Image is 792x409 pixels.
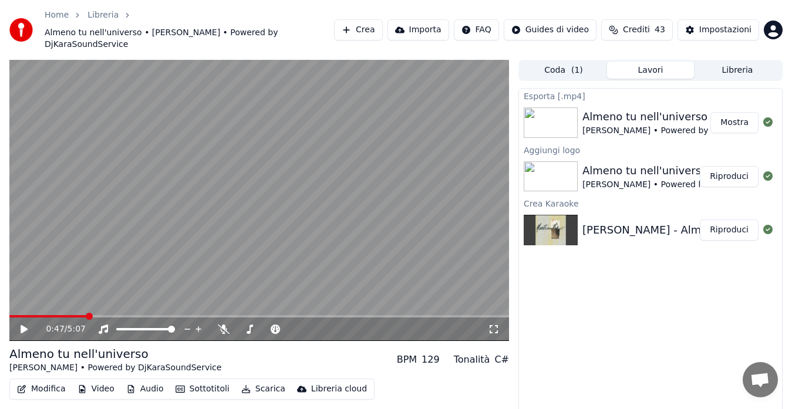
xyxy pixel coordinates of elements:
[700,166,759,187] button: Riproduci
[9,346,221,362] div: Almeno tu nell'universo
[623,24,650,36] span: Crediti
[12,381,70,397] button: Modifica
[73,381,119,397] button: Video
[45,9,69,21] a: Home
[678,19,759,40] button: Impostazioni
[454,19,499,40] button: FAQ
[9,362,221,374] div: [PERSON_NAME] • Powered by DjKaraSoundService
[504,19,596,40] button: Guides di video
[571,65,583,76] span: ( 1 )
[494,353,509,367] div: C#
[87,9,119,21] a: Libreria
[607,62,694,79] button: Lavori
[122,381,168,397] button: Audio
[700,219,759,241] button: Riproduci
[311,383,367,395] div: Libreria cloud
[334,19,382,40] button: Crea
[9,18,33,42] img: youka
[45,9,334,50] nav: breadcrumb
[655,24,665,36] span: 43
[601,19,673,40] button: Crediti43
[454,353,490,367] div: Tonalità
[68,323,86,335] span: 5:07
[699,24,751,36] div: Impostazioni
[519,89,782,103] div: Esporta [.mp4]
[743,362,778,397] a: Aprire la chat
[387,19,449,40] button: Importa
[46,323,74,335] div: /
[397,353,417,367] div: BPM
[46,323,64,335] span: 0:47
[520,62,607,79] button: Coda
[45,27,334,50] span: Almeno tu nell'universo • [PERSON_NAME] • Powered by DjKaraSoundService
[710,112,759,133] button: Mostra
[237,381,290,397] button: Scarica
[694,62,781,79] button: Libreria
[171,381,234,397] button: Sottotitoli
[519,143,782,157] div: Aggiungi logo
[422,353,440,367] div: 129
[519,196,782,210] div: Crea Karaoke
